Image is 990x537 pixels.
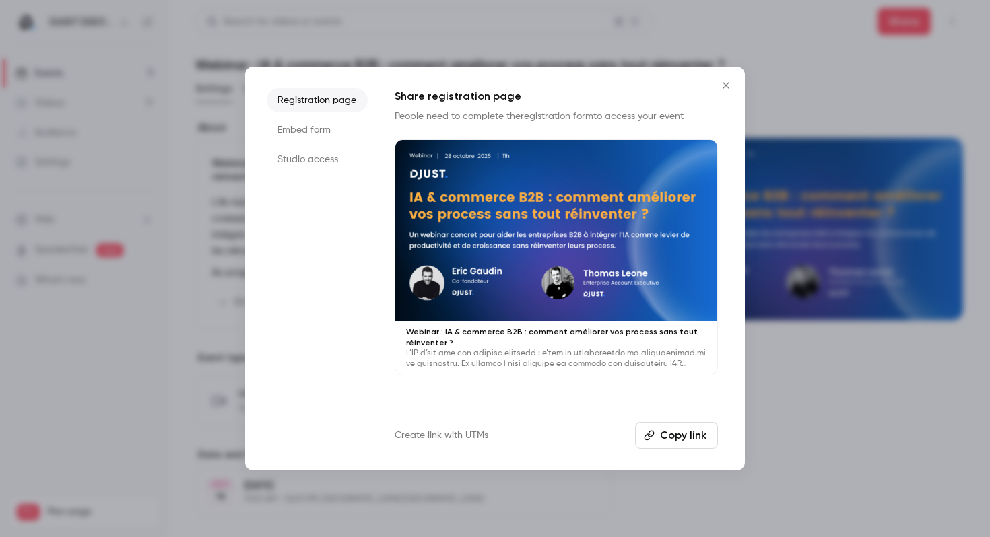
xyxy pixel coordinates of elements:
a: Create link with UTMs [395,429,488,442]
p: L’IP d’sit ame con adipisc elitsedd : e’tem in utlaboreetdo ma aliquaenimad mi ve quisnostru. Ex ... [406,348,706,369]
button: Copy link [635,422,718,449]
li: Embed form [267,118,368,142]
p: People need to complete the to access your event [395,110,718,123]
a: Webinar : IA & commerce B2B : comment améliorer vos process sans tout réinventer ?L’IP d’sit ame ... [395,139,718,375]
li: Studio access [267,147,368,172]
li: Registration page [267,88,368,112]
button: Close [713,72,739,99]
a: registration form [521,112,593,121]
h1: Share registration page [395,88,718,104]
p: Webinar : IA & commerce B2B : comment améliorer vos process sans tout réinventer ? [406,326,706,348]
